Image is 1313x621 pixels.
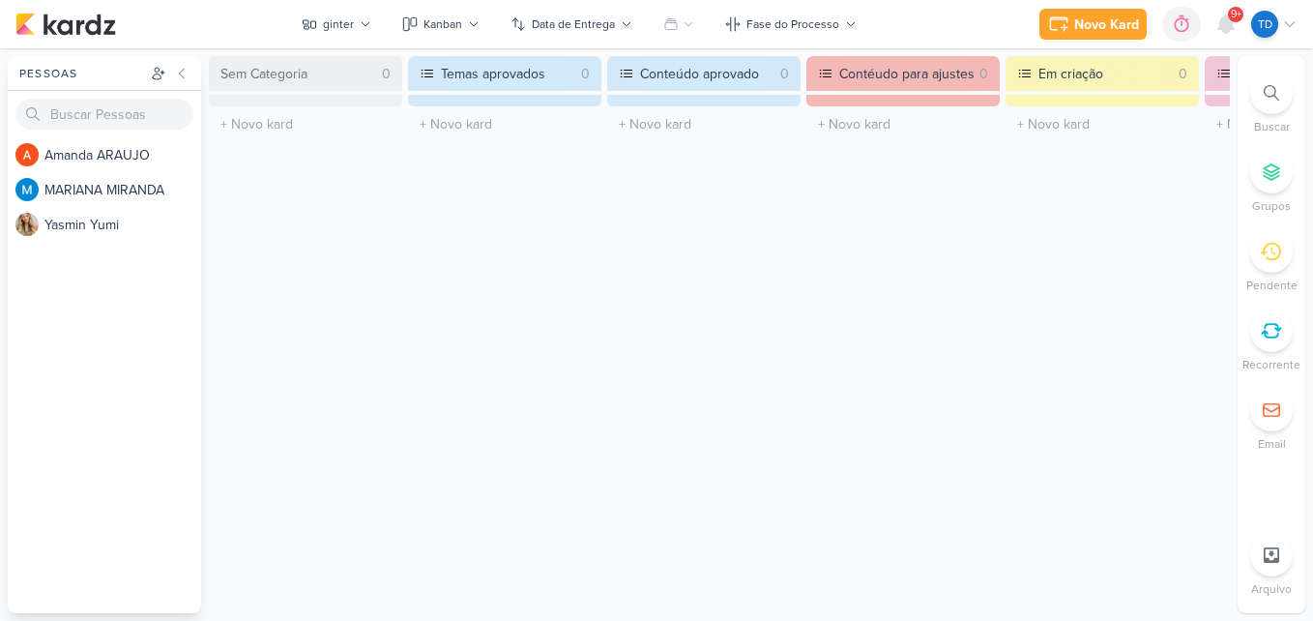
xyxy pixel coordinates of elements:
[15,65,147,82] div: Pessoas
[1242,356,1300,373] p: Recorrente
[15,178,39,201] img: MARIANA MIRANDA
[1252,197,1291,215] p: Grupos
[1074,15,1139,35] div: Novo Kard
[1258,435,1286,453] p: Email
[833,56,979,91] div: Contéudo para ajustes
[435,56,581,91] div: Temas aprovados
[581,64,590,84] div: 0
[810,110,996,138] input: + Novo kard
[1251,580,1292,598] p: Arquivo
[15,143,39,166] img: Amanda ARAUJO
[382,64,391,84] div: 0
[1238,72,1305,135] li: Ctrl + F
[1033,56,1179,91] div: Em criação
[44,180,201,200] div: M A R I A N A M I R A N D A
[412,110,598,138] input: + Novo kard
[1179,64,1187,84] div: 0
[15,13,116,36] img: kardz.app
[15,99,193,130] input: Buscar Pessoas
[1251,11,1278,38] div: Thais de carvalho
[979,64,988,84] div: 0
[1246,277,1298,294] p: Pendente
[1039,9,1147,40] button: Novo Kard
[611,110,797,138] input: + Novo kard
[1254,118,1290,135] p: Buscar
[44,215,201,235] div: Y a s m i n Y u m i
[780,64,789,84] div: 0
[44,145,201,165] div: A m a n d a A R A U J O
[1258,15,1272,33] p: Td
[634,56,780,91] div: Conteúdo aprovado
[213,110,398,138] input: + Novo kard
[1231,7,1241,22] span: 9+
[220,64,307,84] div: Sem Categoria
[1009,110,1195,138] input: + Novo kard
[15,213,39,236] img: Yasmin Yumi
